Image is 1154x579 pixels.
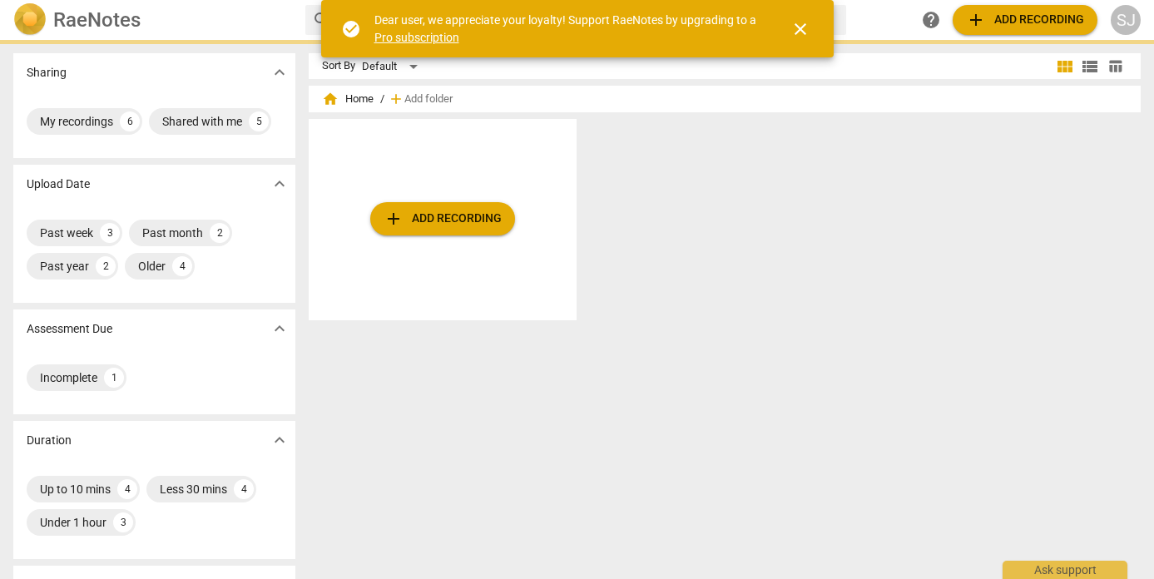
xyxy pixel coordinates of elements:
button: Upload [370,202,515,235]
span: home [322,91,339,107]
span: expand_more [270,174,290,194]
button: Table view [1102,54,1127,79]
button: Close [780,9,820,49]
span: check_circle [341,19,361,39]
div: 1 [104,368,124,388]
span: close [790,19,810,39]
span: add [966,10,986,30]
div: Ask support [1003,561,1127,579]
span: expand_more [270,319,290,339]
h2: RaeNotes [53,8,141,32]
div: 2 [210,223,230,243]
p: Sharing [27,64,67,82]
div: 4 [234,479,254,499]
button: Tile view [1052,54,1077,79]
span: help [921,10,941,30]
span: Add recording [966,10,1084,30]
img: Logo [13,3,47,37]
div: 5 [249,111,269,131]
div: Incomplete [40,369,97,386]
div: Sort By [322,60,355,72]
div: 3 [113,512,133,532]
button: List view [1077,54,1102,79]
div: Less 30 mins [160,481,227,497]
button: Show more [267,60,292,85]
a: Help [916,5,946,35]
span: expand_more [270,62,290,82]
div: 2 [96,256,116,276]
span: add [384,209,404,229]
span: view_module [1055,57,1075,77]
a: Pro subscription [374,31,459,44]
div: Under 1 hour [40,514,106,531]
span: / [380,93,384,106]
button: Show more [267,428,292,453]
span: search [312,10,332,30]
div: Up to 10 mins [40,481,111,497]
span: Home [322,91,374,107]
button: Show more [267,171,292,196]
span: expand_more [270,430,290,450]
button: Show more [267,316,292,341]
span: table_chart [1107,58,1123,74]
button: SJ [1111,5,1141,35]
div: Dear user, we appreciate your loyalty! Support RaeNotes by upgrading to a [374,12,760,46]
div: Default [362,53,423,80]
div: 4 [172,256,192,276]
div: Past month [142,225,203,241]
p: Duration [27,432,72,449]
div: 4 [117,479,137,499]
p: Assessment Due [27,320,112,338]
span: Add folder [404,93,453,106]
a: LogoRaeNotes [13,3,292,37]
button: Upload [953,5,1097,35]
div: Shared with me [162,113,242,130]
p: Upload Date [27,176,90,193]
span: add [388,91,404,107]
div: Past year [40,258,89,275]
span: Add recording [384,209,502,229]
div: 3 [100,223,120,243]
div: 6 [120,111,140,131]
div: Past week [40,225,93,241]
div: Older [138,258,166,275]
div: My recordings [40,113,113,130]
span: view_list [1080,57,1100,77]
